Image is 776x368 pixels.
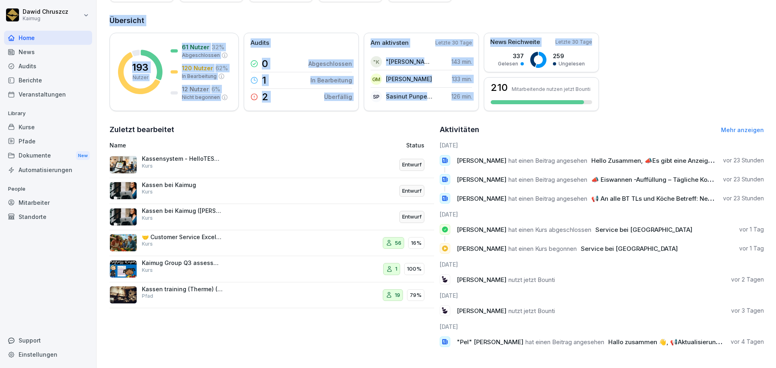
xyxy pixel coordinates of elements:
[739,244,764,252] p: vor 1 Tag
[490,38,540,47] p: News Reichweite
[508,226,591,233] span: hat einen Kurs abgeschlossen
[371,91,382,102] div: SP
[731,338,764,346] p: vor 4 Tagen
[324,93,352,101] p: Überfällig
[110,282,434,309] a: Kassen training (Therme) (X)Pfad1979%
[142,233,223,241] p: 🤝 Customer Service Excellence
[457,338,523,346] span: "Pel" [PERSON_NAME]
[508,157,587,164] span: hat einen Beitrag angesehen
[110,286,137,304] img: jz08hegcdynu77eaodss89ly.png
[4,347,92,362] div: Einstellungen
[110,208,137,226] img: dl77onhohrz39aq74lwupjv4.png
[386,92,432,101] p: Sasinut Punpeng
[182,52,220,59] p: Abgeschlossen
[182,94,220,101] p: Nicht begonnen
[723,194,764,202] p: vor 23 Stunden
[435,39,472,46] p: Letzte 30 Tage
[555,38,592,46] p: Letzte 30 Tage
[110,182,137,200] img: dl77onhohrz39aq74lwupjv4.png
[440,260,764,269] h6: [DATE]
[110,141,313,149] p: Name
[721,126,764,133] a: Mehr anzeigen
[451,57,472,66] p: 143 min.
[440,124,479,135] h2: Aktivitäten
[508,276,555,284] span: nutzt jetzt Bounti
[440,322,764,331] h6: [DATE]
[142,155,223,162] p: Kassensystem - HelloTESS ([PERSON_NAME])
[395,265,397,273] p: 1
[371,56,382,67] div: "K
[4,134,92,148] div: Pfade
[4,31,92,45] div: Home
[142,286,223,293] p: Kassen training (Therme) (X)
[440,141,764,149] h6: [DATE]
[402,213,422,221] p: Entwurf
[182,43,209,51] p: 61 Nutzer
[4,120,92,134] a: Kurse
[4,196,92,210] a: Mitarbeiter
[395,239,401,247] p: 56
[182,73,217,80] p: In Bearbeitung
[512,86,590,92] p: Mitarbeitende nutzen jetzt Bounti
[142,181,223,189] p: Kassen bei Kaimug
[142,292,153,300] p: Pfad
[4,87,92,101] a: Veranstaltungen
[457,157,506,164] span: [PERSON_NAME]
[553,52,585,60] p: 259
[525,338,604,346] span: hat einen Beitrag angesehen
[508,307,555,315] span: nutzt jetzt Bounti
[457,276,506,284] span: [PERSON_NAME]
[212,43,224,51] p: 32 %
[731,275,764,284] p: vor 2 Tagen
[110,234,137,252] img: t4pbym28f6l0mdwi5yze01sv.png
[142,207,223,214] p: Kassen bei Kaimug ([PERSON_NAME])
[182,85,209,93] p: 12 Nutzer
[731,307,764,315] p: vor 3 Tagen
[262,92,268,102] p: 2
[723,156,764,164] p: vor 23 Stunden
[457,307,506,315] span: [PERSON_NAME]
[133,74,148,81] p: Nutzer
[498,52,524,60] p: 337
[132,63,148,72] p: 193
[308,59,352,68] p: Abgeschlossen
[110,230,434,257] a: 🤝 Customer Service ExcellenceKurs5616%
[110,260,137,278] img: e5wlzal6fzyyu8pkl39fd17k.png
[406,141,424,149] p: Status
[4,73,92,87] a: Berichte
[559,60,585,67] p: Ungelesen
[457,226,506,233] span: [PERSON_NAME]
[76,151,90,160] div: New
[457,245,506,252] span: [PERSON_NAME]
[4,107,92,120] p: Library
[402,187,422,195] p: Entwurf
[4,148,92,163] a: DokumenteNew
[262,59,268,69] p: 0
[4,59,92,73] a: Audits
[110,256,434,282] a: Kaimug Group Q3 assessment (in draft)Kurs1100%
[142,188,153,196] p: Kurs
[142,214,153,222] p: Kurs
[4,210,92,224] a: Standorte
[457,176,506,183] span: [PERSON_NAME]
[581,245,678,252] span: Service bei [GEOGRAPHIC_DATA]
[110,204,434,230] a: Kassen bei Kaimug ([PERSON_NAME])KursEntwurf
[410,291,422,299] p: 79%
[4,183,92,196] p: People
[371,74,382,85] div: GM
[723,175,764,183] p: vor 23 Stunden
[211,85,220,93] p: 6 %
[402,161,422,169] p: Entwurf
[182,64,213,72] p: 120 Nutzer
[452,75,472,83] p: 133 min.
[310,76,352,84] p: In Bearbeitung
[411,239,422,247] p: 16%
[407,265,422,273] p: 100%
[142,267,153,274] p: Kurs
[142,259,223,267] p: Kaimug Group Q3 assessment (in draft)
